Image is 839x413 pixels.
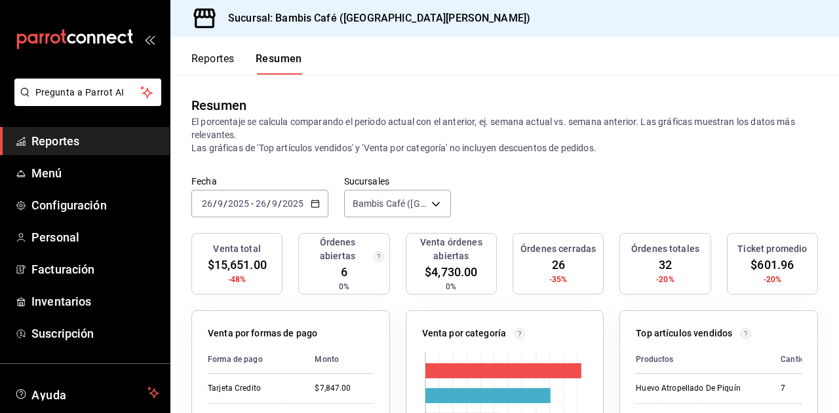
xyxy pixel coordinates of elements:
input: -- [201,198,213,209]
span: 32 [659,256,672,274]
th: Monto [304,346,373,374]
h3: Venta órdenes abiertas [412,236,491,263]
span: Facturación [31,260,159,278]
span: $4,730.00 [425,263,477,281]
span: Personal [31,228,159,246]
div: navigation tabs [191,52,302,75]
label: Fecha [191,177,328,186]
span: Pregunta a Parrot AI [35,86,141,99]
h3: Órdenes totales [631,242,699,256]
input: -- [271,198,278,209]
span: 0% [446,281,456,293]
h3: Órdenes abiertas [304,236,370,263]
span: $15,651.00 [208,256,267,274]
span: 6 [341,263,347,281]
a: Pregunta a Parrot AI [9,95,161,109]
h3: Órdenes cerradas [520,242,596,256]
th: Productos [636,346,770,374]
span: 0% [339,281,349,293]
span: Configuración [31,196,159,214]
div: 7 [781,383,814,394]
button: Reportes [191,52,235,75]
button: open_drawer_menu [144,34,155,45]
span: Menú [31,164,159,182]
span: -35% [549,274,568,285]
span: $601.96 [751,256,794,274]
span: / [267,198,271,209]
span: -20% [764,274,782,285]
h3: Venta total [213,242,260,256]
div: Resumen [191,96,246,115]
h3: Sucursal: Bambis Café ([GEOGRAPHIC_DATA][PERSON_NAME]) [218,10,530,26]
span: / [278,198,282,209]
p: Venta por formas de pago [208,327,317,340]
span: -48% [228,274,246,285]
input: -- [217,198,224,209]
span: -20% [656,274,674,285]
span: Suscripción [31,325,159,342]
button: Resumen [256,52,302,75]
span: Bambis Café ([GEOGRAPHIC_DATA][PERSON_NAME]) [353,197,427,210]
input: -- [255,198,267,209]
input: ---- [282,198,304,209]
p: El porcentaje se calcula comparando el período actual con el anterior, ej. semana actual vs. sema... [191,115,818,154]
h3: Ticket promedio [737,242,807,256]
div: $7,847.00 [315,383,373,394]
button: Pregunta a Parrot AI [14,79,161,106]
th: Forma de pago [208,346,304,374]
span: / [213,198,217,209]
div: Huevo Atropellado De Piquín [636,383,760,394]
label: Sucursales [344,177,451,186]
span: / [224,198,227,209]
p: Venta por categoría [422,327,507,340]
span: Inventarios [31,293,159,310]
span: Ayuda [31,385,142,401]
span: - [251,198,254,209]
p: Top artículos vendidos [636,327,732,340]
span: Reportes [31,132,159,150]
div: Tarjeta Credito [208,383,294,394]
th: Cantidad [770,346,825,374]
span: 26 [552,256,565,274]
input: ---- [227,198,250,209]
